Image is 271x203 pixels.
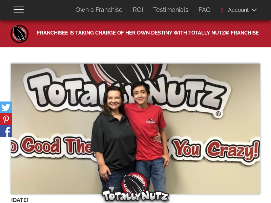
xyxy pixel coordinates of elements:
img: Totally Nutz Logo [102,171,169,201]
a: ROI [128,3,148,17]
img: img6952_1.jpeg [11,64,260,194]
a: Own a Franchise [70,3,128,17]
a: FAQ [193,3,216,17]
span: Franchisee is taking charge of her own destiny with Totally Nutz® Franchise [37,28,259,36]
a: Home [9,24,30,44]
a: Testimonials [148,3,193,17]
